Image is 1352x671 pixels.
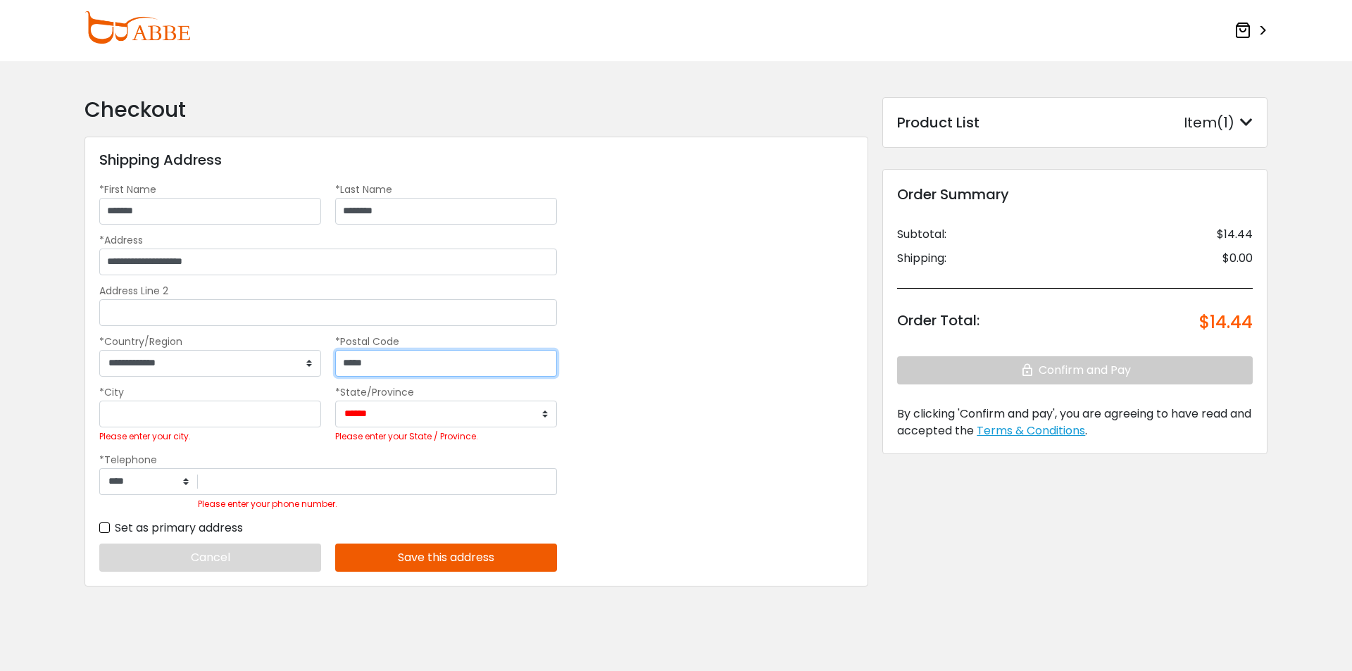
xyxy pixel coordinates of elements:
[84,11,190,44] img: abbeglasses.com
[99,284,168,298] label: Address Line 2
[897,250,946,267] div: Shipping:
[897,310,979,335] div: Order Total:
[335,431,478,442] label: Please enter your State / Province.
[335,334,399,349] label: *Postal Code
[897,112,979,133] div: Product List
[897,184,1253,205] div: Order Summary
[99,233,143,247] label: *Address
[99,334,182,349] label: *Country/Region
[99,453,157,468] label: *Telephone
[99,431,191,442] label: Please enter your city.
[1222,250,1253,267] div: $0.00
[99,385,124,399] label: *City
[897,406,1253,439] div: .
[1199,310,1253,335] div: $14.44
[198,498,337,510] label: Please enter your phone number.
[1254,18,1267,44] span: >
[1234,18,1267,44] a: >
[1184,112,1253,133] div: Item(1)
[897,406,1251,439] span: By clicking 'Confirm and pay', you are agreeing to have read and accepted the
[99,182,156,196] label: *First Name
[897,226,946,243] div: Subtotal:
[335,544,557,572] button: Save this address
[1217,226,1253,243] div: $14.44
[99,151,222,168] h3: Shipping Address
[99,544,321,572] button: Cancel
[84,97,868,123] h2: Checkout
[335,385,414,399] label: *State/Province
[977,422,1085,439] span: Terms & Conditions
[99,519,243,537] label: Set as primary address
[335,182,392,196] label: *Last Name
